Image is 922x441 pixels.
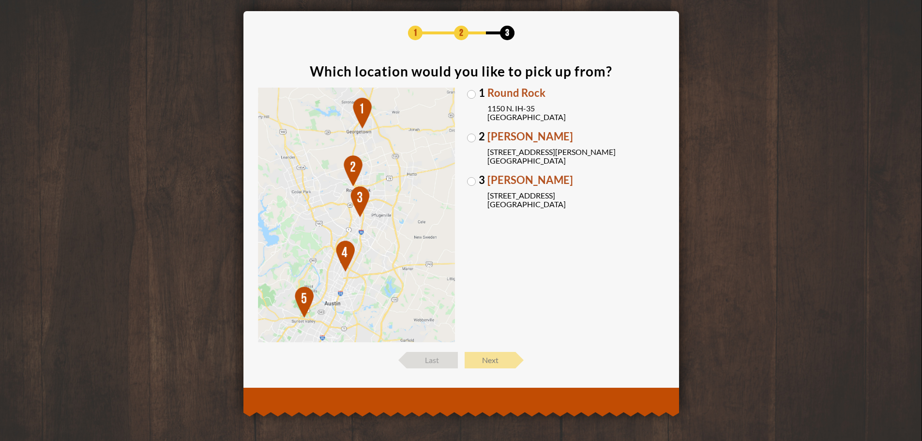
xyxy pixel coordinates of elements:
span: 2 [479,131,485,142]
span: 1150 N. IH-35 [GEOGRAPHIC_DATA] [487,104,665,122]
span: 3 [479,175,485,185]
span: Round Rock [487,88,665,98]
span: 2 [454,26,469,40]
div: Which location would you like to pick up from? [310,64,612,78]
span: 3 [500,26,514,40]
span: [STREET_ADDRESS][PERSON_NAME] [GEOGRAPHIC_DATA] [487,148,665,165]
span: Last [407,352,458,368]
span: 1 [408,26,423,40]
span: [PERSON_NAME] [487,175,665,185]
span: [PERSON_NAME] [487,131,665,142]
span: Next [465,352,515,368]
img: Map of Locations [258,88,455,343]
span: [STREET_ADDRESS] [GEOGRAPHIC_DATA] [487,191,665,209]
span: 1 [479,88,485,98]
